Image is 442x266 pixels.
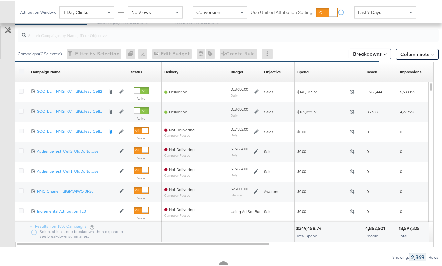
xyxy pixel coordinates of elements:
label: Paused [134,175,149,179]
div: Showing: [392,254,409,258]
div: SOC_BEH_NMG_KC_FBIG...Test_Cell1 [37,127,104,133]
div: SOC_BEH_NMG_KC_FBIG...Test_Cell2 [37,87,104,93]
span: $140,137.92 [297,88,347,93]
span: $139,322.97 [297,108,347,113]
div: Attribution Window: [20,9,56,13]
div: Rows [428,254,439,258]
div: SOC_BEH_NMG_KC_FBIG...Test_Cell1 [37,107,104,113]
div: Status [131,68,142,73]
div: $16,364.00 [231,165,248,170]
div: Using Ad Set Budget [231,208,268,213]
span: Last 7 Days [358,8,381,14]
span: $0.00 [297,208,347,213]
div: $349,458.74 [296,224,324,230]
span: Sales [264,108,274,113]
sub: Daily [231,172,238,176]
a: The number of people your ad was served to. [367,68,377,73]
div: Reach [367,68,377,73]
sub: Campaign Paused [164,212,195,216]
span: Sales [264,208,274,213]
label: Active [134,95,149,99]
span: Total [399,232,407,237]
a: NMC|Chanel|FBIG|AW|WO|SP25 [37,187,115,193]
span: 0 [367,188,369,193]
span: Sales [264,168,274,173]
sub: Lifetime [231,192,242,196]
span: 0 [400,148,402,153]
div: 0 [126,47,138,58]
span: 0 [367,148,369,153]
span: 0 [367,128,369,133]
a: Your campaign name. [31,68,60,73]
div: $25,000.00 [231,185,248,190]
a: SOC_BEH_NMG_KC_FBIG...Test_Cell1 [37,107,104,114]
span: 4,279,293 [400,108,415,113]
span: Not Delivering [169,206,195,211]
div: 18,597,325 [399,224,422,230]
span: Delivering [169,108,187,113]
span: 0 [400,208,402,213]
div: Campaigns ( 0 Selected) [18,50,62,56]
label: Paused [134,215,149,219]
div: Objective [264,68,281,73]
a: The number of times your ad was served. On mobile apps an ad is counted as served the first time ... [400,68,422,73]
span: $0.00 [297,148,347,153]
span: $0.00 [297,168,347,173]
a: Your campaign's objective. [264,68,281,73]
sub: Daily [231,92,238,96]
a: The maximum amount you're willing to spend on your ads, on average each day or over the lifetime ... [231,68,243,73]
span: 1,236,444 [367,88,382,93]
span: 0 [400,128,402,133]
div: 4,862,501 [365,224,387,230]
sub: Daily [231,132,238,136]
span: 5,683,199 [400,88,415,93]
span: 0 [400,188,402,193]
span: Total Spend [296,232,317,237]
div: Impressions [400,68,422,73]
div: $18,680.00 [231,105,248,111]
div: Delivery [164,68,178,73]
a: SOC_BEH_NMG_KC_FBIG...Test_Cell1 [37,127,104,134]
sub: Campaign Paused [164,172,195,176]
div: $16,364.00 [231,145,248,150]
span: Awareness [264,188,284,193]
span: 1 Day Clicks [63,8,88,14]
div: $17,382.00 [231,125,248,131]
span: Delivering [169,88,187,93]
a: AudienceTest_Cell2_OldDoNotUse [37,147,115,153]
label: Active [134,115,149,119]
div: Budget [231,68,243,73]
button: Breakdowns [349,47,391,58]
a: AudienceTest_Cell1_OldDoNotUse [37,167,115,173]
button: Column Sets [396,48,439,58]
span: Not Delivering [169,166,195,171]
sub: Campaign Paused [164,192,195,196]
span: Sales [264,88,274,93]
label: Use Unified Attribution Setting: [251,8,313,14]
span: 0 [367,208,369,213]
span: No Views [131,8,151,14]
sub: Daily [231,152,238,156]
a: Incremental Attribution TEST [37,207,115,213]
span: $0.00 [297,128,347,133]
sub: Campaign Paused [164,152,195,156]
div: $18,680.00 [231,85,248,91]
sub: Campaign Paused [164,133,195,136]
div: Campaign Name [31,68,60,73]
span: Not Delivering [169,186,195,191]
span: Sales [264,148,274,153]
span: 859,538 [367,108,379,113]
a: The total amount spent to date. [297,68,309,73]
input: Search Campaigns by Name, ID or Objective [26,25,402,38]
div: Spend [297,68,309,73]
span: 0 [367,168,369,173]
span: Sales [264,128,274,133]
span: $0.00 [297,188,347,193]
span: Conversion [196,8,220,14]
label: Paused [134,155,149,159]
a: SOC_BEH_NMG_KC_FBIG...Test_Cell2 [37,87,104,94]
